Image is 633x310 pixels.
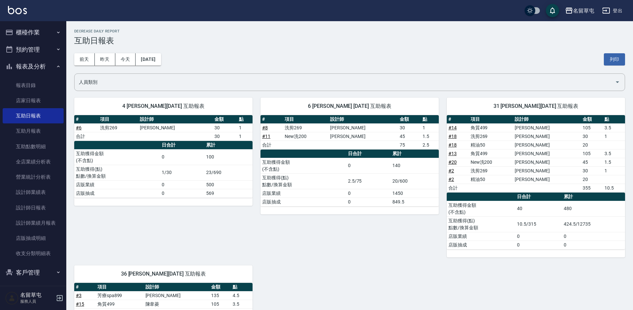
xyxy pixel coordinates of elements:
td: 1 [237,132,253,141]
td: [PERSON_NAME] [513,132,581,141]
td: 店販抽成 [260,198,346,206]
a: #2 [448,177,454,182]
td: [PERSON_NAME] [138,123,213,132]
th: 點 [603,115,625,124]
span: 6 [PERSON_NAME] [DATE] 互助報表 [268,103,431,110]
a: #13 [448,151,457,156]
td: 45 [398,132,421,141]
th: 累計 [204,141,253,150]
th: 點 [231,283,253,291]
td: 洗剪269 [283,123,328,132]
td: 1 [421,123,439,132]
td: 互助獲得(點) 點數/換算金額 [447,216,515,232]
td: [PERSON_NAME] [328,132,398,141]
td: 互助獲得金額 (不含點) [447,201,515,216]
td: New洗200 [469,158,513,166]
button: 名留草屯 [562,4,597,18]
img: Logo [8,6,27,14]
a: 設計師業績月報表 [3,215,64,231]
td: 2.5 [421,141,439,149]
td: [PERSON_NAME] [513,175,581,184]
td: 角質499 [469,123,513,132]
button: 今天 [115,53,136,66]
button: Open [612,77,623,87]
td: 0 [515,241,562,249]
td: 140 [391,158,439,173]
th: 項目 [96,283,144,291]
th: 設計師 [513,115,581,124]
td: 互助獲得(點) 點數/換算金額 [260,173,346,189]
h2: Decrease Daily Report [74,29,625,33]
th: 點 [421,115,439,124]
table: a dense table [74,115,253,141]
td: 0 [160,189,205,198]
button: 客戶管理 [3,264,64,281]
td: 75 [398,141,421,149]
button: 預約管理 [3,41,64,58]
img: Person [5,291,19,305]
th: # [74,283,96,291]
td: 陳韋菱 [144,300,210,308]
td: [PERSON_NAME] [513,149,581,158]
th: 金額 [213,115,237,124]
a: 設計師業績表 [3,185,64,200]
td: 店販抽成 [447,241,515,249]
td: 849.5 [391,198,439,206]
td: 0 [515,232,562,241]
td: 0 [346,198,391,206]
th: 累計 [562,193,625,201]
td: 店販業績 [74,180,160,189]
td: 0 [562,232,625,241]
td: 0 [562,241,625,249]
td: 0 [160,149,205,165]
a: 全店業績分析表 [3,154,64,169]
th: # [260,115,283,124]
td: 互助獲得金額 (不含點) [260,158,346,173]
td: 424.5/12735 [562,216,625,232]
span: 31 [PERSON_NAME][DATE] 互助報表 [455,103,617,110]
a: 設計師日報表 [3,200,64,215]
td: 1 [603,132,625,141]
th: # [447,115,469,124]
td: 480 [562,201,625,216]
td: 10.5/315 [515,216,562,232]
table: a dense table [447,115,625,193]
button: 櫃檯作業 [3,24,64,41]
td: 30 [398,123,421,132]
span: 4 [PERSON_NAME][DATE] 互助報表 [82,103,245,110]
td: 0 [346,189,391,198]
td: 角質499 [96,300,144,308]
th: 日合計 [515,193,562,201]
a: #18 [448,134,457,139]
td: 店販抽成 [74,189,160,198]
a: #8 [262,125,268,130]
td: 芳療spa899 [96,291,144,300]
a: 營業統計分析表 [3,169,64,185]
a: #20 [448,159,457,165]
td: 互助獲得(點) 點數/換算金額 [74,165,160,180]
td: 20 [581,175,603,184]
a: 互助月報表 [3,123,64,139]
td: 135 [209,291,231,300]
td: 105 [209,300,231,308]
button: 登出 [600,5,625,17]
td: 20 [581,141,603,149]
div: 名留草屯 [573,7,594,15]
td: 30 [581,166,603,175]
td: [PERSON_NAME] [513,123,581,132]
table: a dense table [74,141,253,198]
td: 精油50 [469,141,513,149]
td: 3.5 [603,123,625,132]
td: 30 [581,132,603,141]
td: 店販業績 [260,189,346,198]
th: 金額 [581,115,603,124]
button: 列印 [604,53,625,66]
td: 4.5 [231,291,253,300]
button: 報表及分析 [3,58,64,75]
td: 105 [581,149,603,158]
p: 服務人員 [20,298,54,304]
a: 報表目錄 [3,78,64,93]
th: 項目 [469,115,513,124]
td: 10.5 [603,184,625,192]
a: 收支分類明細表 [3,246,64,261]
